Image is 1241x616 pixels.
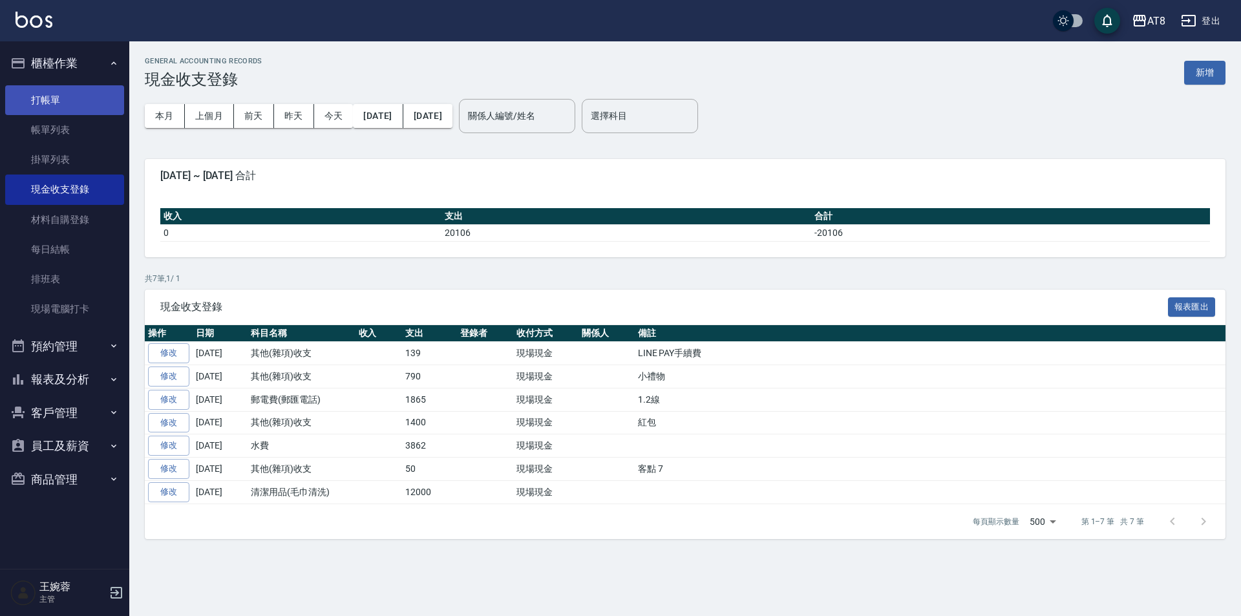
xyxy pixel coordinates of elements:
a: 現場電腦打卡 [5,294,124,324]
td: 現場現金 [513,458,578,481]
button: 登出 [1176,9,1225,33]
a: 修改 [148,482,189,502]
th: 支出 [441,208,811,225]
a: 新增 [1184,66,1225,78]
h5: 王婉蓉 [39,580,105,593]
td: [DATE] [193,388,248,411]
th: 登錄者 [457,325,513,342]
button: 今天 [314,104,354,128]
td: 其他(雜項)收支 [248,458,355,481]
a: 每日結帳 [5,235,124,264]
p: 第 1–7 筆 共 7 筆 [1081,516,1144,527]
img: Logo [16,12,52,28]
a: 材料自購登錄 [5,205,124,235]
td: 郵電費(郵匯電話) [248,388,355,411]
td: 139 [402,342,457,365]
button: 昨天 [274,104,314,128]
td: [DATE] [193,342,248,365]
button: 報表匯出 [1168,297,1216,317]
h2: GENERAL ACCOUNTING RECORDS [145,57,262,65]
td: 現場現金 [513,411,578,434]
button: [DATE] [403,104,452,128]
img: Person [10,580,36,606]
td: 現場現金 [513,388,578,411]
td: 12000 [402,480,457,504]
td: 客點 7 [635,458,1225,481]
a: 打帳單 [5,85,124,115]
p: 每頁顯示數量 [973,516,1019,527]
button: 本月 [145,104,185,128]
th: 合計 [811,208,1210,225]
td: 20106 [441,224,811,241]
button: 新增 [1184,61,1225,85]
button: 報表及分析 [5,363,124,396]
th: 關係人 [578,325,635,342]
th: 備註 [635,325,1225,342]
button: 櫃檯作業 [5,47,124,80]
a: 修改 [148,390,189,410]
td: [DATE] [193,365,248,388]
td: [DATE] [193,434,248,458]
button: 預約管理 [5,330,124,363]
td: [DATE] [193,458,248,481]
th: 收入 [355,325,403,342]
td: 1865 [402,388,457,411]
th: 收入 [160,208,441,225]
span: 現金收支登錄 [160,301,1168,313]
td: 現場現金 [513,365,578,388]
td: [DATE] [193,411,248,434]
div: 500 [1024,504,1061,539]
a: 現金收支登錄 [5,175,124,204]
a: 帳單列表 [5,115,124,145]
td: 其他(雜項)收支 [248,365,355,388]
a: 修改 [148,459,189,479]
td: 1400 [402,411,457,434]
a: 掛單列表 [5,145,124,175]
td: 790 [402,365,457,388]
a: 修改 [148,436,189,456]
td: 1.2線 [635,388,1225,411]
th: 操作 [145,325,193,342]
button: [DATE] [353,104,403,128]
button: 上個月 [185,104,234,128]
button: 前天 [234,104,274,128]
td: 紅包 [635,411,1225,434]
button: 客戶管理 [5,396,124,430]
button: AT8 [1127,8,1171,34]
p: 共 7 筆, 1 / 1 [145,273,1225,284]
a: 報表匯出 [1168,300,1216,312]
p: 主管 [39,593,105,605]
a: 修改 [148,366,189,387]
span: [DATE] ~ [DATE] 合計 [160,169,1210,182]
th: 科目名稱 [248,325,355,342]
td: 其他(雜項)收支 [248,342,355,365]
th: 日期 [193,325,248,342]
td: 0 [160,224,441,241]
td: LINE PAY手續費 [635,342,1225,365]
td: 現場現金 [513,342,578,365]
a: 排班表 [5,264,124,294]
div: AT8 [1147,13,1165,29]
td: 小禮物 [635,365,1225,388]
td: 現場現金 [513,480,578,504]
td: 其他(雜項)收支 [248,411,355,434]
td: 50 [402,458,457,481]
button: save [1094,8,1120,34]
td: -20106 [811,224,1210,241]
a: 修改 [148,343,189,363]
td: [DATE] [193,480,248,504]
th: 收付方式 [513,325,578,342]
th: 支出 [402,325,457,342]
a: 修改 [148,413,189,433]
td: 現場現金 [513,434,578,458]
h3: 現金收支登錄 [145,70,262,89]
button: 商品管理 [5,463,124,496]
td: 3862 [402,434,457,458]
td: 清潔用品(毛巾清洗) [248,480,355,504]
button: 員工及薪資 [5,429,124,463]
td: 水費 [248,434,355,458]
